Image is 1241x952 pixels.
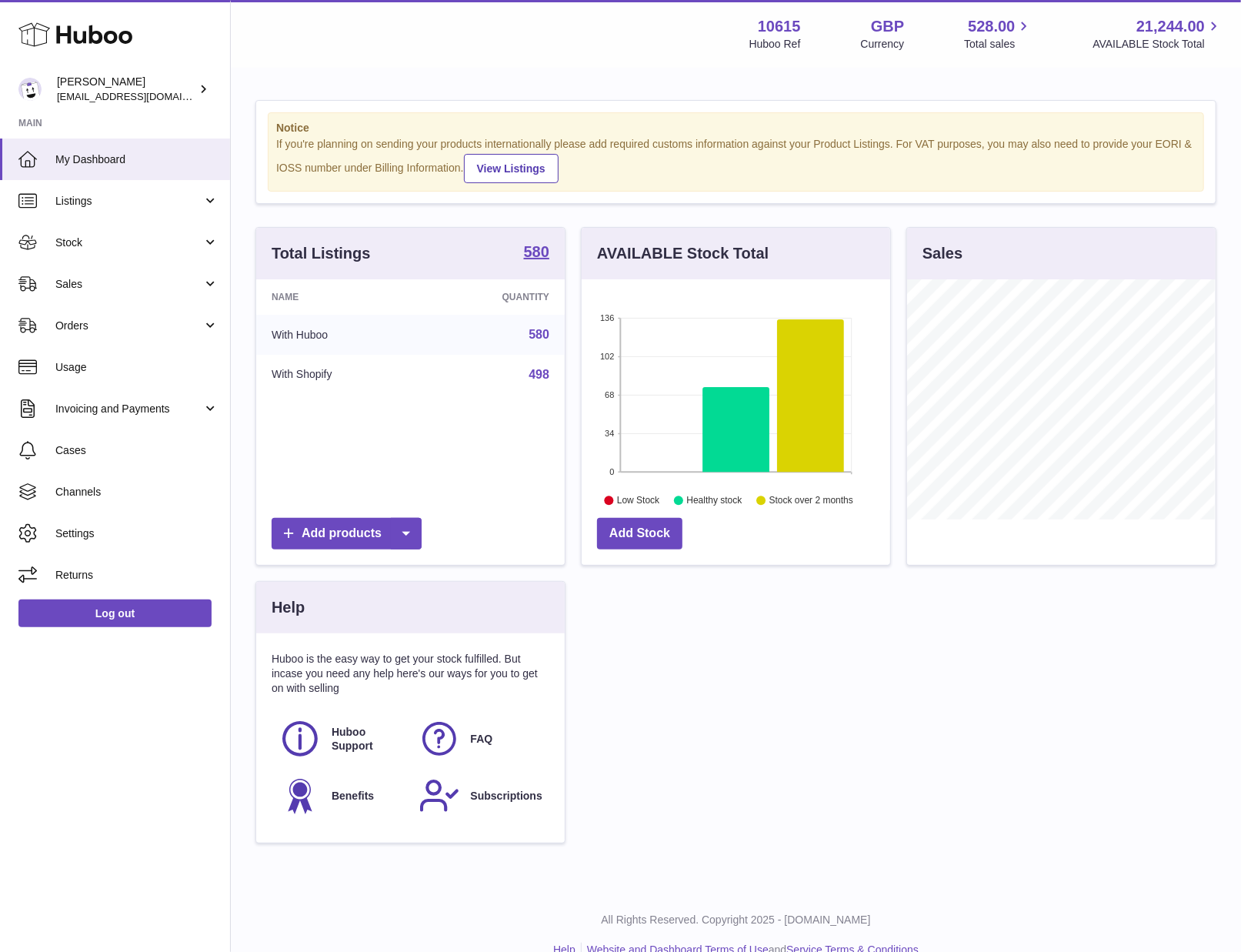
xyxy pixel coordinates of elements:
[55,485,219,499] span: Channels
[464,154,559,183] a: View Listings
[272,597,305,618] h3: Help
[964,16,1032,52] a: 528.00 Total sales
[529,368,549,381] a: 498
[332,789,374,803] span: Benefits
[524,244,549,262] a: 580
[18,78,42,101] img: fulfillment@fable.com
[1093,16,1223,52] a: 21,244.00 AVAILABLE Stock Total
[55,402,202,416] span: Invoicing and Payments
[256,315,422,355] td: With Huboo
[332,725,402,754] span: Huboo Support
[609,467,614,476] text: 0
[686,495,742,506] text: Healthy stock
[964,37,1032,52] span: Total sales
[55,194,202,209] span: Listings
[422,279,565,315] th: Quantity
[55,526,219,541] span: Settings
[529,328,549,341] a: 580
[605,429,614,438] text: 34
[243,913,1229,927] p: All Rights Reserved. Copyright 2025 - [DOMAIN_NAME]
[597,518,682,549] a: Add Stock
[18,600,212,627] a: Log out
[272,652,549,696] p: Huboo is the easy way to get your stock fulfilled. But incase you need any help here's our ways f...
[55,568,219,583] span: Returns
[471,732,493,747] span: FAQ
[256,279,422,315] th: Name
[600,313,614,322] text: 136
[524,244,549,259] strong: 580
[55,235,202,250] span: Stock
[272,243,371,264] h3: Total Listings
[57,75,195,104] div: [PERSON_NAME]
[419,775,542,817] a: Subscriptions
[617,495,660,506] text: Low Stock
[279,718,403,760] a: Huboo Support
[871,16,904,37] strong: GBP
[256,355,422,395] td: With Shopify
[57,90,226,102] span: [EMAIL_ADDRESS][DOMAIN_NAME]
[1093,37,1223,52] span: AVAILABLE Stock Total
[769,495,853,506] text: Stock over 2 months
[55,360,219,375] span: Usage
[419,718,542,760] a: FAQ
[1136,16,1205,37] span: 21,244.00
[758,16,801,37] strong: 10615
[272,518,422,549] a: Add products
[276,137,1196,183] div: If you're planning on sending your products internationally please add required customs informati...
[55,152,219,167] span: My Dashboard
[276,121,1196,135] strong: Notice
[600,352,614,361] text: 102
[605,390,614,399] text: 68
[279,775,403,817] a: Benefits
[861,37,905,52] div: Currency
[749,37,801,52] div: Huboo Ref
[55,443,219,458] span: Cases
[968,16,1015,37] span: 528.00
[55,319,202,333] span: Orders
[471,789,542,803] span: Subscriptions
[597,243,769,264] h3: AVAILABLE Stock Total
[922,243,962,264] h3: Sales
[55,277,202,292] span: Sales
